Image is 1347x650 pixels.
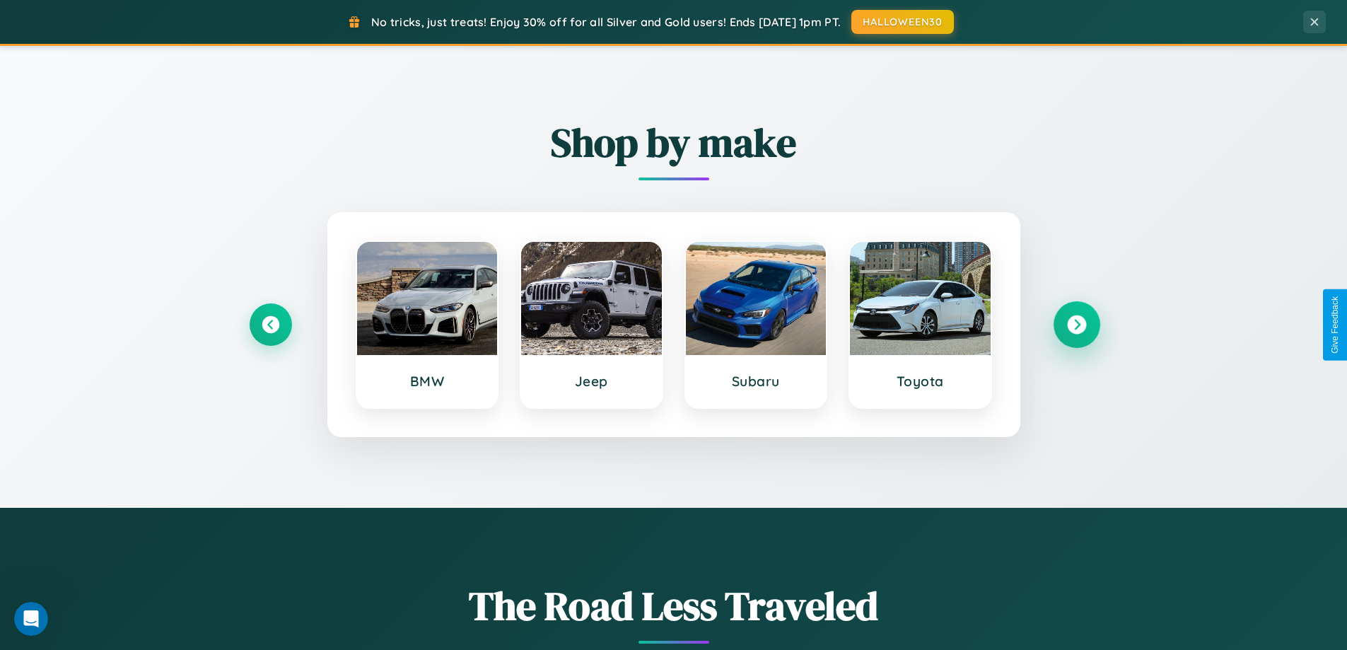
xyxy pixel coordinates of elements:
h3: Toyota [864,373,976,390]
h1: The Road Less Traveled [250,579,1098,633]
h3: Jeep [535,373,648,390]
h2: Shop by make [250,115,1098,170]
span: No tricks, just treats! Enjoy 30% off for all Silver and Gold users! Ends [DATE] 1pm PT. [371,15,841,29]
div: Give Feedback [1330,296,1340,354]
iframe: Intercom live chat [14,602,48,636]
button: HALLOWEEN30 [851,10,954,34]
h3: Subaru [700,373,812,390]
h3: BMW [371,373,484,390]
